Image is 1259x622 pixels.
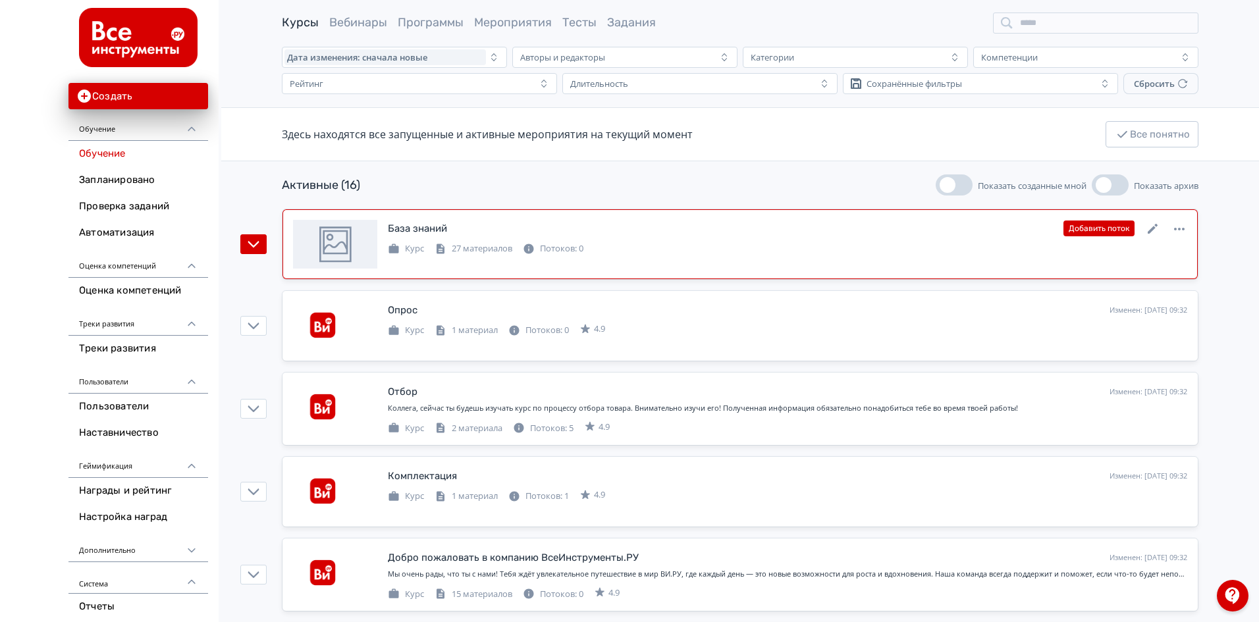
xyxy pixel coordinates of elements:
[388,384,417,400] div: Отбор
[68,420,208,446] a: Наставничество
[607,15,656,30] a: Задания
[594,488,605,502] span: 4.9
[520,52,605,63] div: Авторы и редакторы
[388,422,424,435] div: Курс
[981,52,1038,63] div: Компетенции
[435,324,498,337] div: 1 материал
[68,594,208,620] a: Отчеты
[508,324,569,337] div: Потоков: 0
[474,15,552,30] a: Мероприятия
[594,323,605,336] span: 4.9
[282,73,557,94] button: Рейтинг
[751,52,794,63] div: Категории
[282,47,507,68] button: Дата изменения: сначала новые
[743,47,968,68] button: Категории
[512,47,737,68] button: Авторы и редакторы
[562,15,597,30] a: Тесты
[508,490,569,503] div: Потоков: 1
[68,478,208,504] a: Награды и рейтинг
[68,167,208,194] a: Запланировано
[570,78,628,89] div: Длительность
[68,562,208,594] div: Система
[398,15,464,30] a: Программы
[68,246,208,278] div: Оценка компетенций
[599,421,610,434] span: 4.9
[68,531,208,562] div: Дополнительно
[435,588,512,601] div: 15 материалов
[388,221,447,236] div: База знаний
[68,220,208,246] a: Автоматизация
[282,176,360,194] div: Активные (16)
[68,278,208,304] a: Оценка компетенций
[68,446,208,478] div: Геймификация
[68,194,208,220] a: Проверка заданий
[1110,552,1187,563] div: Изменен: [DATE] 09:32
[523,242,583,255] div: Потоков: 0
[68,141,208,167] a: Обучение
[513,422,574,435] div: Потоков: 5
[79,8,198,67] img: https://files.teachbase.ru/system/account/58008/logo/medium-5ae35628acea0f91897e3bd663f220f6.png
[68,83,208,109] button: Создать
[843,73,1118,94] button: Сохранённые фильтры
[1110,471,1187,482] div: Изменен: [DATE] 09:32
[287,52,427,63] span: Дата изменения: сначала новые
[1134,180,1198,192] span: Показать архив
[388,569,1187,580] div: Мы очень рады, что ты с нами! Тебя ждёт увлекательное путешествие в мир ВИ.РУ, где каждый день — ...
[388,303,417,318] div: Опрос
[978,180,1086,192] span: Показать созданные мной
[1110,386,1187,398] div: Изменен: [DATE] 09:32
[867,78,962,89] div: Сохранённые фильтры
[68,109,208,141] div: Обучение
[68,336,208,362] a: Треки развития
[290,78,323,89] div: Рейтинг
[435,242,512,255] div: 27 материалов
[388,324,424,337] div: Курс
[388,588,424,601] div: Курс
[282,126,693,142] div: Здесь находятся все запущенные и активные мероприятия на текущий момент
[388,490,424,503] div: Курс
[329,15,387,30] a: Вебинары
[608,586,620,600] span: 4.9
[562,73,838,94] button: Длительность
[388,469,457,484] div: Комплектация
[435,422,502,435] div: 2 материала
[68,362,208,394] div: Пользователи
[435,490,498,503] div: 1 материал
[68,304,208,336] div: Треки развития
[388,242,424,255] div: Курс
[68,394,208,420] a: Пользователи
[973,47,1198,68] button: Компетенции
[523,588,583,601] div: Потоков: 0
[68,504,208,531] a: Настройка наград
[282,15,319,30] a: Курсы
[1106,121,1198,147] button: Все понятно
[388,403,1187,414] div: Коллега, сейчас ты будешь изучать курс по процессу отбора товара. Внимательно изучи его! Полученн...
[1123,73,1198,94] button: Сбросить
[1110,305,1187,316] div: Изменен: [DATE] 09:32
[1063,220,1135,236] button: Добавить поток
[388,550,639,565] div: Добро пожаловать в компанию ВсеИнструменты.РУ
